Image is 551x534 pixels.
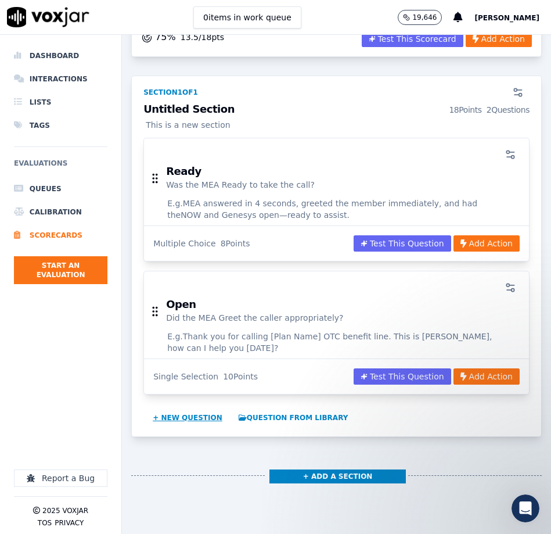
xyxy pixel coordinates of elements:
[167,331,506,354] span: E.g. Thank you for calling [Plan Name] OTC benefit line. This is [PERSON_NAME], how can I help yo...
[14,67,107,91] a: Interactions
[512,494,539,522] iframe: Intercom live chat
[14,91,107,114] a: Lists
[14,256,107,284] button: Start an Evaluation
[14,200,107,224] a: Calibration
[141,30,224,44] button: 75%13.5/18pts
[55,518,84,528] button: Privacy
[181,31,224,43] p: 13.5 / 18 pts
[148,408,227,427] button: + New question
[449,104,481,116] div: 18 Points
[453,235,520,252] button: Add Action
[143,119,530,131] p: This is a new section
[143,88,198,97] div: Section 1 of 1
[193,6,301,28] button: 0items in work queue
[166,312,343,324] p: Did the MEA Greet the caller appropriately?
[14,114,107,137] a: Tags
[398,10,442,25] button: 19,646
[354,235,451,252] button: Test This Question
[14,470,107,487] button: Report a Bug
[453,368,520,385] button: Add Action
[362,31,463,47] button: Test This Scorecard
[234,408,353,427] button: Question from Library
[7,7,89,27] img: voxjar logo
[166,299,343,310] h3: Open
[42,506,88,515] p: 2025 Voxjar
[14,156,107,177] h6: Evaluations
[412,13,437,22] p: 19,646
[221,238,250,249] div: 8 Points
[269,470,406,483] button: + Add a section
[398,10,453,25] button: 19,646
[223,371,258,382] div: 10 Points
[466,31,532,47] button: Add Action
[38,518,52,528] button: TOS
[474,14,539,22] span: [PERSON_NAME]
[354,368,451,385] button: Test This Question
[487,104,530,116] div: 2 Questions
[166,179,315,191] p: Was the MEA Ready to take the call?
[14,177,107,200] a: Queues
[166,166,315,177] h3: Ready
[141,30,224,44] div: 75 %
[14,44,107,67] a: Dashboard
[167,198,506,221] span: E.g. MEA answered in 4 seconds, greeted the member immediately, and had theNOW and Genesys open—r...
[14,224,107,247] a: Scorecards
[153,238,215,249] div: Multiple Choice
[143,104,530,116] h3: Untitled Section
[153,371,218,382] div: Single Selection
[474,10,551,24] button: [PERSON_NAME]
